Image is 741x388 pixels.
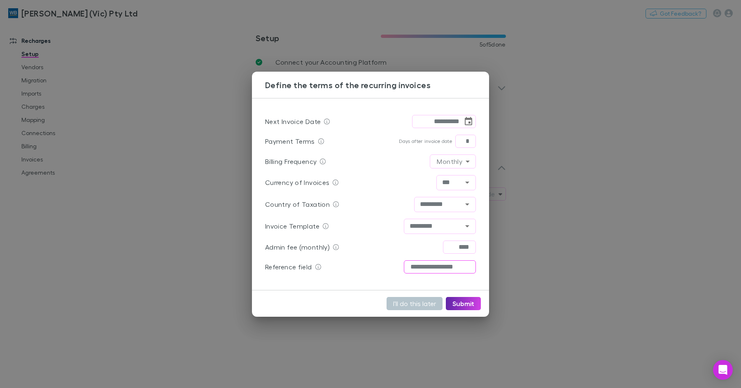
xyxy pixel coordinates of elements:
[430,155,475,168] div: Monthly
[265,157,317,166] p: Billing Frequency
[265,199,330,209] p: Country of Taxation
[265,242,330,252] p: Admin fee (monthly)
[265,136,315,146] p: Payment Terms
[265,178,329,187] p: Currency of Invoices
[265,221,319,231] p: Invoice Template
[265,262,312,272] p: Reference field
[713,360,733,380] div: Open Intercom Messenger
[265,117,321,126] p: Next Invoice Date
[461,199,473,210] button: Open
[265,80,489,90] h3: Define the terms of the recurring invoices
[387,297,443,310] button: I'll do this later
[461,177,473,188] button: Open
[461,220,473,232] button: Open
[399,138,452,145] p: Days after invoice date
[463,116,474,127] button: Choose date, selected date is Aug 28, 2025
[446,297,481,310] button: Submit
